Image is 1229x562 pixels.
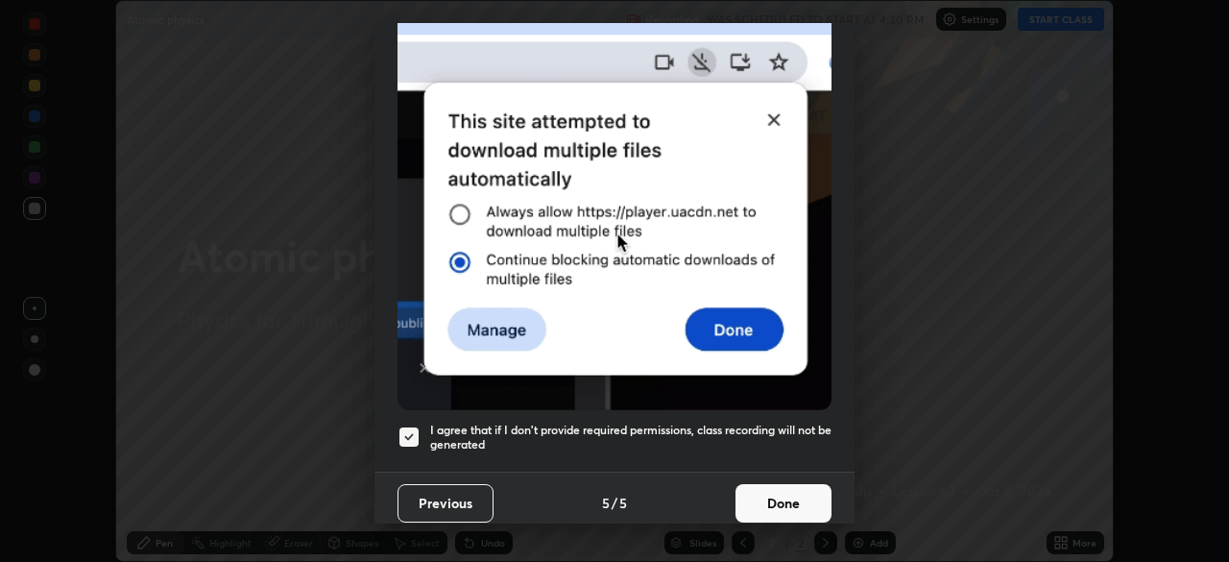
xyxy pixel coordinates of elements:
h4: / [612,493,617,513]
h5: I agree that if I don't provide required permissions, class recording will not be generated [430,423,831,452]
h4: 5 [602,493,610,513]
button: Previous [398,484,494,523]
h4: 5 [619,493,627,513]
button: Done [735,484,831,523]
